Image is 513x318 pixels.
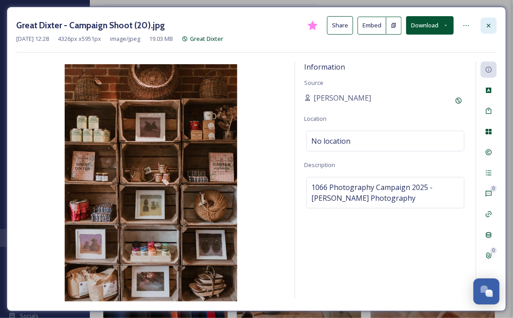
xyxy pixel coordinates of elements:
[311,136,350,146] span: No location
[304,62,345,72] span: Information
[149,35,173,43] span: 19.03 MB
[304,79,323,87] span: Source
[58,35,101,43] span: 4326 px x 5951 px
[16,35,49,43] span: [DATE] 12:28
[491,247,497,254] div: 0
[314,93,371,103] span: [PERSON_NAME]
[16,64,286,301] img: 210f8fae-0c35-4765-85e2-0c5ee3919b88.jpg
[110,35,140,43] span: image/jpeg
[190,35,223,43] span: Great Dixter
[473,278,500,305] button: Open Chat
[304,161,335,169] span: Description
[16,19,165,32] h3: Great Dixter - Campaign Shoot (20).jpg
[406,16,454,35] button: Download
[327,16,353,35] button: Share
[358,17,386,35] button: Embed
[311,182,460,203] span: 1066 Photography Campaign 2025 - [PERSON_NAME] Photography
[304,115,327,123] span: Location
[491,185,497,192] div: 0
